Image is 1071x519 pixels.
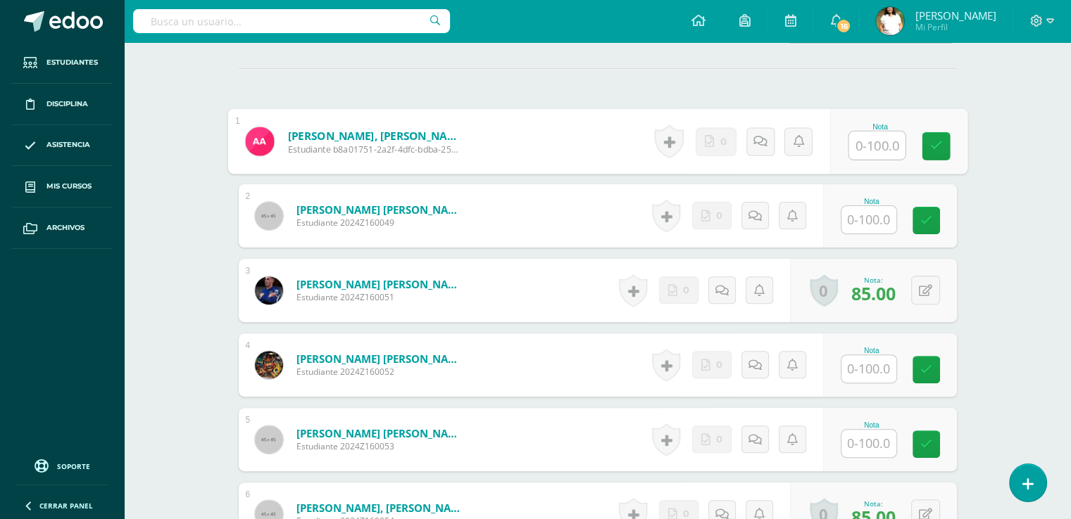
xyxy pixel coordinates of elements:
[720,128,726,155] span: 0
[296,426,465,440] a: [PERSON_NAME] [PERSON_NAME]
[296,277,465,291] a: [PERSON_NAME] [PERSON_NAME]
[876,7,904,35] img: c7b04b25378ff11843444faa8800c300.png
[841,355,896,383] input: 0-100.0
[915,21,996,33] span: Mi Perfil
[841,198,903,205] div: Nota
[46,139,90,150] span: Asistencia
[296,217,465,229] span: Estudiante 2024Z160049
[716,203,722,229] span: 0
[810,274,838,307] a: 0
[11,125,113,167] a: Asistencia
[133,9,450,33] input: Busca un usuario...
[39,501,93,511] span: Cerrar panel
[851,275,896,285] div: Nota:
[851,499,896,508] div: Nota:
[11,42,113,84] a: Estudiantes
[848,122,912,130] div: Nota
[296,203,465,217] a: [PERSON_NAME] [PERSON_NAME]
[716,426,722,452] span: 0
[841,206,896,233] input: 0-100.0
[683,277,689,303] span: 0
[11,207,113,249] a: Archivos
[255,276,283,305] img: 5f939560e9c365184a514f7e58428684.png
[841,347,903,354] div: Nota
[287,143,461,155] span: Estudiante b8a01751-2a2f-4dfc-bdba-2543befd5fe2
[57,461,90,471] span: Soporte
[245,127,274,155] img: ad9d82ebd988144697aff181cf07c7d6.png
[296,366,465,378] span: Estudiante 2024Z160052
[915,8,996,23] span: [PERSON_NAME]
[255,425,283,454] img: 45x45
[841,430,896,457] input: 0-100.0
[287,128,461,143] a: [PERSON_NAME], [PERSON_NAME]
[46,181,92,192] span: Mis cursos
[11,84,113,125] a: Disciplina
[17,456,107,475] a: Soporte
[296,440,465,452] span: Estudiante 2024Z160053
[296,501,465,515] a: [PERSON_NAME], [PERSON_NAME]
[46,222,84,233] span: Archivos
[716,352,722,378] span: 0
[11,166,113,207] a: Mis cursos
[851,281,896,305] span: 85.00
[255,351,283,379] img: 0c5f5d061948b90881737cffa276875c.png
[836,18,851,34] span: 16
[296,291,465,303] span: Estudiante 2024Z160051
[841,421,903,429] div: Nota
[848,132,905,160] input: 0-100.0
[46,98,88,110] span: Disciplina
[46,57,98,68] span: Estudiantes
[255,202,283,230] img: 45x45
[296,352,465,366] a: [PERSON_NAME] [PERSON_NAME]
